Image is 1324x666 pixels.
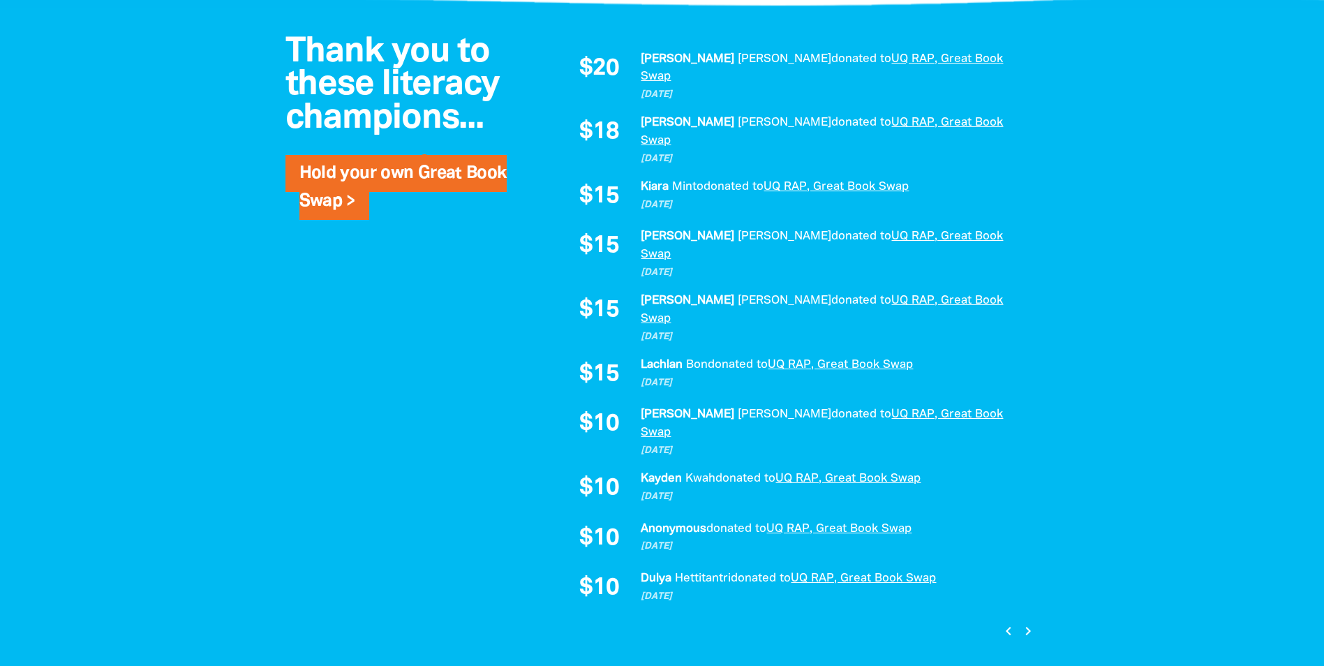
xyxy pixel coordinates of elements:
[675,573,731,584] em: Hettitantri
[831,117,891,128] span: donated to
[766,524,912,534] a: UQ RAP, Great Book Swap
[641,182,669,192] em: Kiara
[706,524,766,534] span: donated to
[1000,623,1017,639] i: chevron_left
[641,524,706,534] em: Anonymous
[775,473,921,484] a: UQ RAP, Great Book Swap
[738,54,831,64] em: [PERSON_NAME]
[579,363,619,387] span: $15
[579,57,619,81] span: $20
[831,295,891,306] span: donated to
[641,444,1025,458] p: [DATE]
[708,360,768,370] span: donated to
[999,622,1018,641] button: Previous page
[831,409,891,420] span: donated to
[686,360,708,370] em: Bon
[641,360,683,370] em: Lachlan
[715,473,775,484] span: donated to
[731,573,791,584] span: donated to
[791,573,936,584] a: UQ RAP, Great Book Swap
[1018,622,1036,641] button: Next page
[831,54,891,64] span: donated to
[1020,623,1036,639] i: chevron_right
[641,376,1025,390] p: [DATE]
[641,330,1025,344] p: [DATE]
[641,117,734,128] em: [PERSON_NAME]
[564,50,1025,630] div: Donation stream
[831,231,891,242] span: donated to
[641,266,1025,280] p: [DATE]
[641,295,1003,324] a: UQ RAP, Great Book Swap
[641,152,1025,166] p: [DATE]
[564,50,1025,630] div: Paginated content
[579,577,619,600] span: $10
[641,540,1025,554] p: [DATE]
[641,590,1025,604] p: [DATE]
[641,231,1003,260] a: UQ RAP, Great Book Swap
[641,295,734,306] em: [PERSON_NAME]
[641,490,1025,504] p: [DATE]
[738,295,831,306] em: [PERSON_NAME]
[641,473,682,484] em: Kayden
[579,121,619,145] span: $18
[641,231,734,242] em: [PERSON_NAME]
[685,473,715,484] em: Kwah
[641,573,671,584] em: Dulya
[641,198,1025,212] p: [DATE]
[285,36,500,135] span: Thank you to these literacy champions...
[579,413,619,436] span: $10
[579,235,619,258] span: $15
[641,409,734,420] em: [PERSON_NAME]
[764,182,909,192] a: UQ RAP, Great Book Swap
[299,165,507,209] a: Hold your own Great Book Swap >
[579,185,619,209] span: $15
[738,409,831,420] em: [PERSON_NAME]
[641,117,1003,146] a: UQ RAP, Great Book Swap
[579,527,619,551] span: $10
[579,299,619,323] span: $15
[672,182,704,192] em: Minto
[641,88,1025,102] p: [DATE]
[704,182,764,192] span: donated to
[738,117,831,128] em: [PERSON_NAME]
[641,54,734,64] em: [PERSON_NAME]
[768,360,913,370] a: UQ RAP, Great Book Swap
[579,477,619,501] span: $10
[738,231,831,242] em: [PERSON_NAME]
[641,409,1003,438] a: UQ RAP, Great Book Swap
